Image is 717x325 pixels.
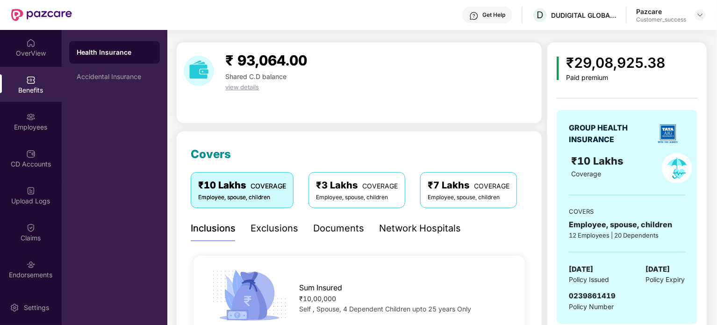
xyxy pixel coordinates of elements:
span: [DATE] [569,264,593,275]
div: ₹29,08,925.38 [566,52,666,74]
div: ₹10 Lakhs [198,178,286,193]
span: ₹ 93,064.00 [225,52,307,69]
div: Pazcare [636,7,686,16]
span: Policy Issued [569,274,609,285]
div: ₹7 Lakhs [428,178,509,193]
img: svg+xml;base64,PHN2ZyBpZD0iQmVuZWZpdHMiIHhtbG5zPSJodHRwOi8vd3d3LnczLm9yZy8yMDAwL3N2ZyIgd2lkdGg9Ij... [26,75,36,85]
img: svg+xml;base64,PHN2ZyBpZD0iRW5kb3JzZW1lbnRzIiB4bWxucz0iaHR0cDovL3d3dy53My5vcmcvMjAwMC9zdmciIHdpZH... [26,260,36,269]
div: Exclusions [251,221,298,236]
div: Documents [313,221,364,236]
span: COVERAGE [251,182,286,190]
span: view details [225,83,259,91]
img: download [184,56,214,86]
span: Sum Insured [299,282,342,294]
img: policyIcon [662,153,692,183]
div: Health Insurance [77,48,152,57]
img: icon [557,57,559,80]
div: COVERS [569,207,685,216]
span: 0239861419 [569,291,616,300]
img: svg+xml;base64,PHN2ZyBpZD0iU2V0dGluZy0yMHgyMCIgeG1sbnM9Imh0dHA6Ly93d3cudzMub3JnLzIwMDAvc3ZnIiB3aW... [10,303,19,312]
div: ₹10,00,000 [299,294,510,304]
img: svg+xml;base64,PHN2ZyBpZD0iSG9tZSIgeG1sbnM9Imh0dHA6Ly93d3cudzMub3JnLzIwMDAvc3ZnIiB3aWR0aD0iMjAiIG... [26,38,36,48]
span: Coverage [572,170,602,178]
div: Customer_success [636,16,686,23]
div: Get Help [482,11,505,19]
img: New Pazcare Logo [11,9,72,21]
span: COVERAGE [474,182,509,190]
span: Policy Number [569,303,614,311]
div: DUDIGITAL GLOBAL LIMITED [551,11,617,20]
img: svg+xml;base64,PHN2ZyBpZD0iVXBsb2FkX0xvZ3MiIGRhdGEtbmFtZT0iVXBsb2FkIExvZ3MiIHhtbG5zPSJodHRwOi8vd3... [26,186,36,195]
img: insurerLogo [654,120,682,148]
div: Employee, spouse, children [569,219,685,231]
div: 12 Employees | 20 Dependents [569,231,685,240]
div: Employee, spouse, children [428,193,509,202]
div: GROUP HEALTH INSURANCE [569,122,651,145]
div: Accidental Insurance [77,73,152,80]
span: Self , Spouse, 4 Dependent Children upto 25 years Only [299,305,471,313]
img: svg+xml;base64,PHN2ZyBpZD0iSGVscC0zMngzMiIgeG1sbnM9Imh0dHA6Ly93d3cudzMub3JnLzIwMDAvc3ZnIiB3aWR0aD... [469,11,479,21]
img: svg+xml;base64,PHN2ZyBpZD0iRHJvcGRvd24tMzJ4MzIiIHhtbG5zPSJodHRwOi8vd3d3LnczLm9yZy8yMDAwL3N2ZyIgd2... [696,11,704,19]
img: icon [209,267,290,324]
div: Employee, spouse, children [316,193,398,202]
div: Inclusions [191,221,236,236]
span: D [537,9,544,21]
span: [DATE] [646,264,670,275]
span: Covers [191,147,231,161]
span: Shared C.D balance [225,72,287,80]
div: Network Hospitals [379,221,461,236]
span: Policy Expiry [646,274,685,285]
div: ₹3 Lakhs [316,178,398,193]
span: COVERAGE [362,182,398,190]
div: Employee, spouse, children [198,193,286,202]
span: ₹10 Lakhs [572,155,627,167]
div: Settings [21,303,52,312]
img: svg+xml;base64,PHN2ZyBpZD0iQ0RfQWNjb3VudHMiIGRhdGEtbmFtZT0iQ0QgQWNjb3VudHMiIHhtbG5zPSJodHRwOi8vd3... [26,149,36,159]
img: svg+xml;base64,PHN2ZyBpZD0iRW1wbG95ZWVzIiB4bWxucz0iaHR0cDovL3d3dy53My5vcmcvMjAwMC9zdmciIHdpZHRoPS... [26,112,36,122]
img: svg+xml;base64,PHN2ZyBpZD0iQ2xhaW0iIHhtbG5zPSJodHRwOi8vd3d3LnczLm9yZy8yMDAwL3N2ZyIgd2lkdGg9IjIwIi... [26,223,36,232]
div: Paid premium [566,74,666,82]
